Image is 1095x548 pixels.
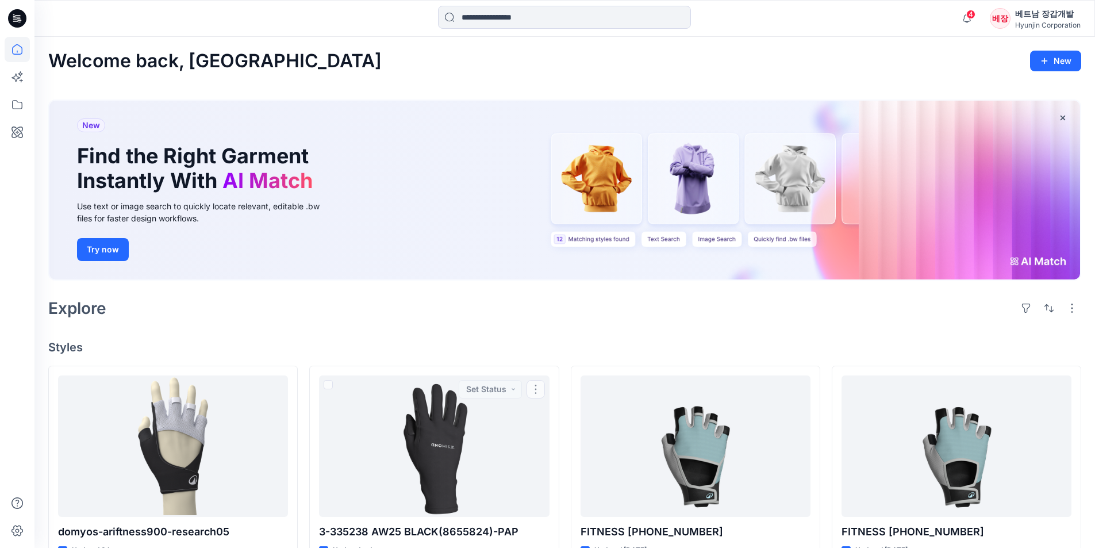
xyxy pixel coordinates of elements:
[990,8,1011,29] div: 베장
[1015,7,1081,21] div: 베트남 장갑개발
[58,375,288,518] a: domyos-ariftness900-research05
[319,524,549,540] p: 3-335238 AW25 BLACK(8655824)-PAP
[581,375,810,518] a: FITNESS 900-008-3
[222,168,313,193] span: AI Match
[1015,21,1081,29] div: Hyunjin Corporation
[966,10,975,19] span: 4
[1030,51,1081,71] button: New
[319,375,549,518] a: 3-335238 AW25 BLACK(8655824)-PAP
[77,200,336,224] div: Use text or image search to quickly locate relevant, editable .bw files for faster design workflows.
[48,51,382,72] h2: Welcome back, [GEOGRAPHIC_DATA]
[77,144,318,193] h1: Find the Right Garment Instantly With
[842,375,1071,518] a: FITNESS 900-008-2
[77,238,129,261] button: Try now
[842,524,1071,540] p: FITNESS [PHONE_NUMBER]
[58,524,288,540] p: domyos-ariftness900-research05
[581,524,810,540] p: FITNESS [PHONE_NUMBER]
[82,118,100,132] span: New
[48,340,1081,354] h4: Styles
[48,299,106,317] h2: Explore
